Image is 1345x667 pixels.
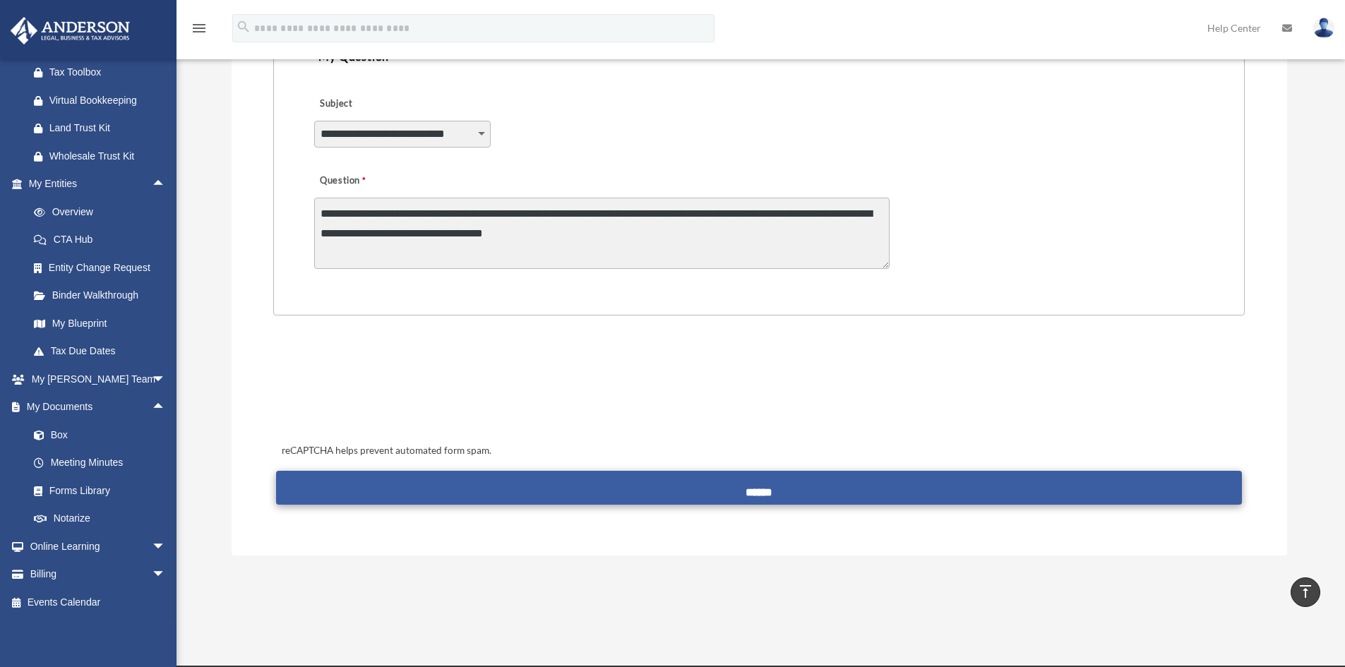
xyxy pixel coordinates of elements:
[152,560,180,589] span: arrow_drop_down
[49,92,169,109] div: Virtual Bookkeeping
[20,505,187,533] a: Notarize
[152,532,180,561] span: arrow_drop_down
[20,142,187,170] a: Wholesale Trust Kit
[152,170,180,199] span: arrow_drop_up
[152,365,180,394] span: arrow_drop_down
[1297,583,1314,600] i: vertical_align_top
[10,393,187,421] a: My Documentsarrow_drop_up
[20,86,187,114] a: Virtual Bookkeeping
[314,95,448,114] label: Subject
[1313,18,1334,38] img: User Pic
[20,282,187,310] a: Binder Walkthrough
[20,421,187,449] a: Box
[20,226,187,254] a: CTA Hub
[49,119,169,137] div: Land Trust Kit
[20,114,187,143] a: Land Trust Kit
[20,198,187,226] a: Overview
[6,17,134,44] img: Anderson Advisors Platinum Portal
[10,365,187,393] a: My [PERSON_NAME] Teamarrow_drop_down
[152,393,180,422] span: arrow_drop_up
[10,532,187,560] a: Online Learningarrow_drop_down
[191,20,208,37] i: menu
[236,19,251,35] i: search
[277,359,492,414] iframe: reCAPTCHA
[10,170,187,198] a: My Entitiesarrow_drop_up
[20,337,187,366] a: Tax Due Dates
[10,560,187,589] a: Billingarrow_drop_down
[20,253,187,282] a: Entity Change Request
[20,476,187,505] a: Forms Library
[1291,577,1320,607] a: vertical_align_top
[49,64,169,81] div: Tax Toolbox
[20,309,187,337] a: My Blueprint
[10,588,187,616] a: Events Calendar
[20,449,187,477] a: Meeting Minutes
[20,59,187,87] a: Tax Toolbox
[314,172,424,191] label: Question
[49,148,169,165] div: Wholesale Trust Kit
[276,443,1241,459] div: reCAPTCHA helps prevent automated form spam.
[191,25,208,37] a: menu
